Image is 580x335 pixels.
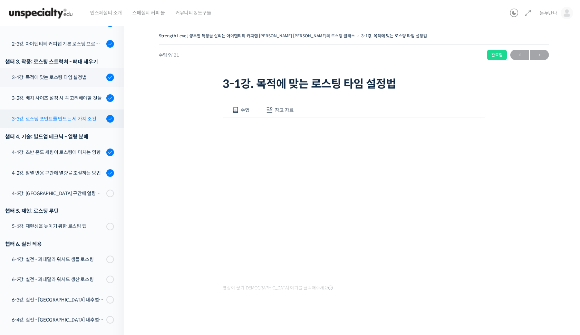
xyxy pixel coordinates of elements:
div: 5-1강. 재현성을 높이기 위한 로스팅 팁 [12,222,104,230]
a: Strength Level, 생두별 특징을 살리는 아이덴티티 커피랩 [PERSON_NAME] [PERSON_NAME]의 로스팅 클래스 [159,33,355,38]
div: 6-1강. 실전 - 과테말라 워시드 샘플 로스팅 [12,256,104,263]
div: 완료함 [487,50,507,60]
div: 3-2강. 배치 사이즈 설정 시 꼭 고려해야할 것들 [12,94,104,102]
div: 4-1강. 초반 온도 세팅이 로스팅에 미치는 영향 [12,149,104,156]
div: 4-2강. 발열 반응 구간에 열량을 조절하는 방법 [12,169,104,177]
div: 6-2강. 실전 - 과테말라 워시드 생산 로스팅 [12,276,104,283]
span: ← [510,50,529,60]
a: 설정 [89,219,133,236]
h1: 3-1강. 목적에 맞는 로스팅 타임 설정법 [223,77,485,90]
span: 홈 [22,229,26,235]
a: 3-1강. 목적에 맞는 로스팅 타임 설정법 [361,33,427,38]
span: 영상이 끊기[DEMOGRAPHIC_DATA] 여기를 클릭해주세요 [223,285,333,291]
div: 3-3강. 로스팅 포인트를 만드는 세 가지 조건 [12,115,104,123]
span: / 21 [171,52,179,58]
span: 수업 [241,107,250,113]
div: 챕터 3. 작풍: 로스팅 스트럭쳐 - 뼈대 세우기 [5,57,114,66]
a: 다음→ [530,50,549,60]
span: 눈누난나 [540,10,557,16]
div: 4-3강. [GEOGRAPHIC_DATA] 구간에 열량을 조절하는 방법 [12,190,104,197]
a: ←이전 [510,50,529,60]
a: 홈 [2,219,46,236]
div: 2-3강. 아이덴티티 커피랩 기본 로스팅 프로파일 세팅 [12,40,104,48]
span: 참고 자료 [275,107,294,113]
div: 3-1강. 목적에 맞는 로스팅 타임 설정법 [12,74,104,81]
span: 설정 [107,229,115,235]
div: 챕터 5. 재현: 로스팅 루틴 [5,206,114,216]
div: 6-4강. 실전 - [GEOGRAPHIC_DATA] 내추럴 생산 로스팅 [12,316,104,324]
span: → [530,50,549,60]
a: 대화 [46,219,89,236]
span: 대화 [63,230,71,235]
div: 챕터 4. 기술: 빌드업 테크닉 - 열량 분배 [5,132,114,141]
div: 챕터 6. 실전 적용 [5,239,114,249]
div: 6-3강. 실전 - [GEOGRAPHIC_DATA] 내추럴 샘플 로스팅 [12,296,104,304]
span: 수업 9 [159,53,179,57]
